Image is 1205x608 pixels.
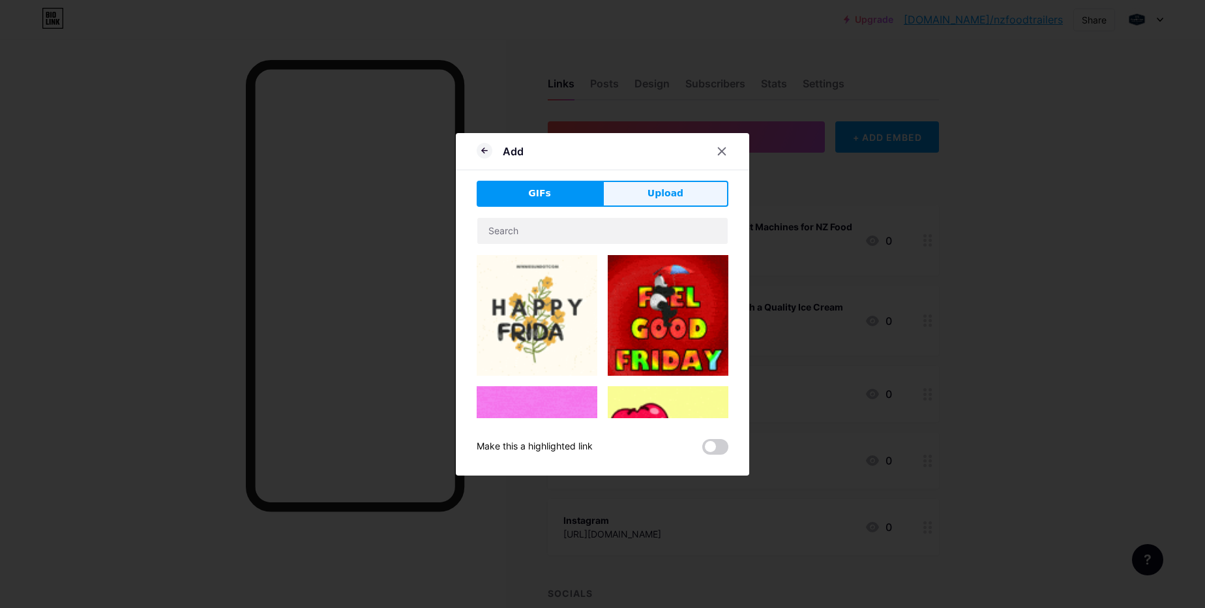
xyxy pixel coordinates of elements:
span: Upload [647,187,683,200]
span: GIFs [528,187,551,200]
img: Gihpy [608,255,728,376]
button: Upload [602,181,728,207]
img: Gihpy [477,255,597,376]
img: Gihpy [477,386,597,504]
input: Search [477,218,728,244]
div: Make this a highlighted link [477,439,593,455]
div: Add [503,144,524,159]
button: GIFs [477,181,602,207]
img: Gihpy [608,386,728,507]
